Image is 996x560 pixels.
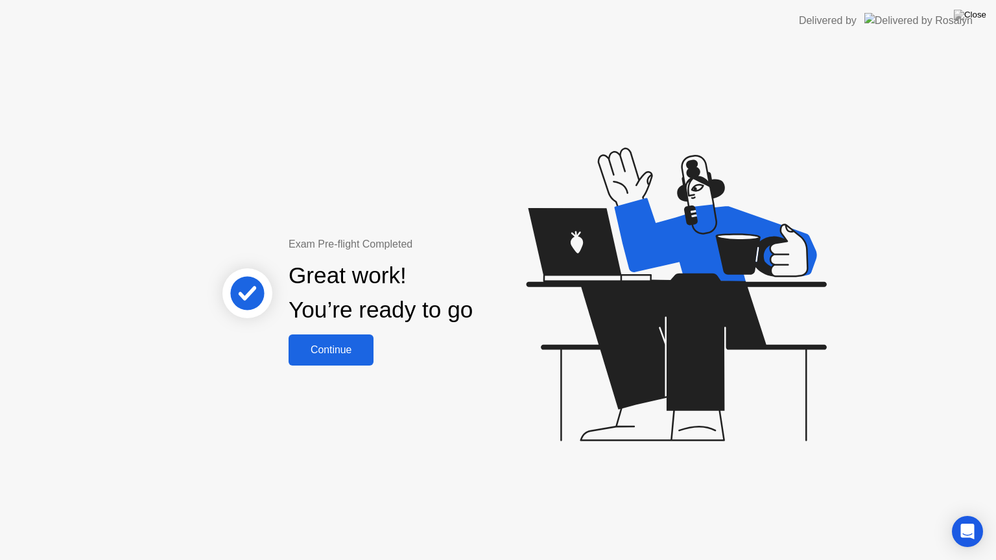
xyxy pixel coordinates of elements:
[864,13,973,28] img: Delivered by Rosalyn
[289,237,556,252] div: Exam Pre-flight Completed
[289,334,373,366] button: Continue
[952,516,983,547] div: Open Intercom Messenger
[954,10,986,20] img: Close
[799,13,857,29] div: Delivered by
[292,344,370,356] div: Continue
[289,259,473,327] div: Great work! You’re ready to go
